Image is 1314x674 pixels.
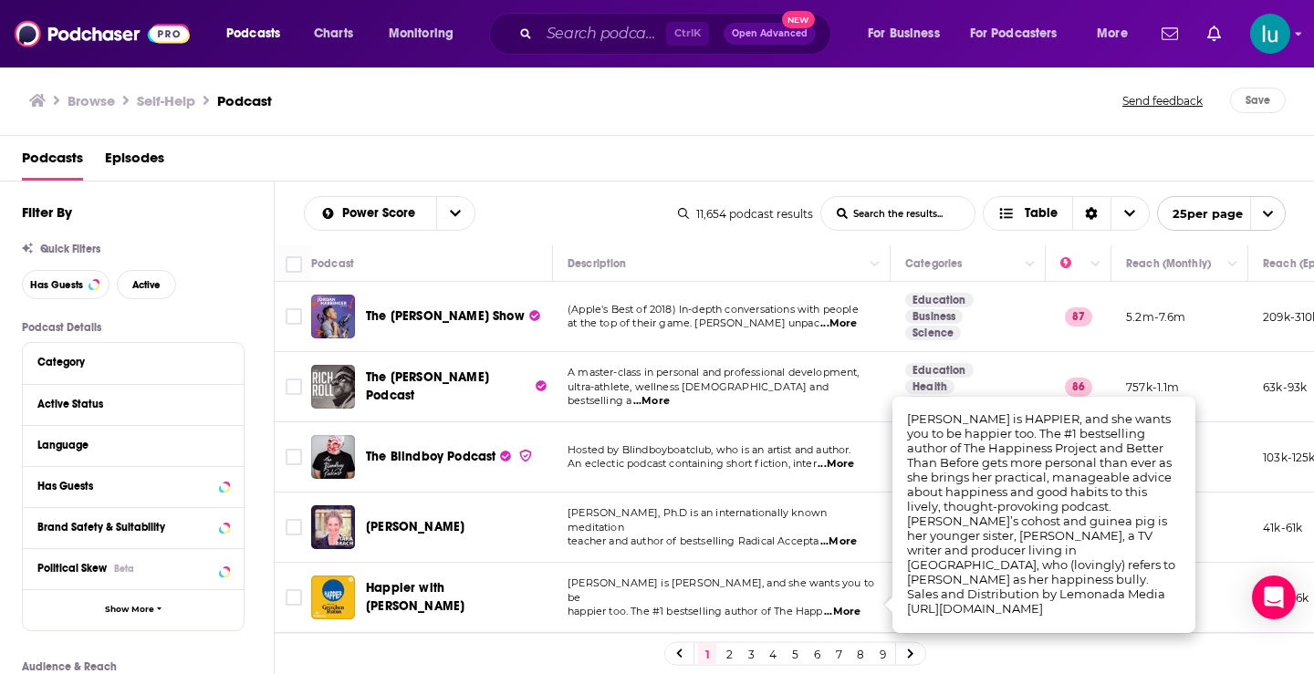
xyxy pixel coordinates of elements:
[1252,575,1296,619] div: Open Intercom Messenger
[506,13,849,55] div: Search podcasts, credits, & more...
[1222,254,1244,275] button: Column Actions
[1263,520,1302,535] p: 41k-61k
[1158,200,1243,228] span: 25 per page
[389,21,454,47] span: Monitoring
[37,480,214,493] div: Has Guests
[1084,19,1151,48] button: open menu
[568,457,817,470] span: An eclectic podcast containing short fiction, inter
[366,308,525,324] span: The [PERSON_NAME] Show
[114,563,134,575] div: Beta
[226,21,280,47] span: Podcasts
[22,203,72,221] h2: Filter By
[304,196,475,231] h2: Choose List sort
[37,356,217,368] div: Category
[851,643,870,665] a: 8
[983,196,1150,231] button: Choose View
[633,394,670,409] span: ...More
[311,505,355,549] img: Tara Brach
[311,253,354,275] div: Podcast
[366,519,464,534] span: [PERSON_NAME]
[37,439,217,451] div: Language
[568,576,874,604] span: [PERSON_NAME] is [PERSON_NAME], and she wants you to be
[820,316,857,331] span: ...More
[818,457,854,472] span: ...More
[366,580,464,614] span: Happier with [PERSON_NAME]
[905,253,962,275] div: Categories
[855,19,963,48] button: open menu
[1019,254,1041,275] button: Column Actions
[742,643,760,665] a: 3
[366,368,547,405] a: The [PERSON_NAME] Podcast
[137,92,195,109] h1: Self-Help
[1025,207,1058,220] span: Table
[311,435,355,479] a: The Blindboy Podcast
[1200,18,1228,49] a: Show notifications dropdown
[720,643,738,665] a: 2
[905,326,961,340] a: Science
[286,378,302,395] span: Toggle select row
[907,411,1175,616] span: [PERSON_NAME] is HAPPIER, and she wants you to be happier too. The #1 bestselling author of The H...
[1126,379,1180,395] p: 757k-1.1m
[37,474,229,497] button: Has Guests
[37,350,229,373] button: Category
[782,11,815,28] span: New
[37,515,229,538] button: Brand Safety & Suitability
[22,270,109,299] button: Has Guests
[105,143,164,181] a: Episodes
[376,19,477,48] button: open menu
[1117,88,1208,113] button: Send feedback
[305,207,436,220] button: open menu
[37,521,214,534] div: Brand Safety & Suitability
[829,643,848,665] a: 7
[217,92,272,109] h3: Podcast
[873,643,892,665] a: 9
[808,643,826,665] a: 6
[366,518,464,536] a: [PERSON_NAME]
[568,366,860,378] span: A master-class in personal and professional development,
[1154,18,1185,49] a: Show notifications dropdown
[366,449,495,464] span: The Blindboy Podcast
[22,143,83,181] span: Podcasts
[40,243,100,255] span: Quick Filters
[666,22,709,46] span: Ctrl K
[1065,307,1092,326] p: 87
[905,363,974,378] a: Education
[286,308,302,325] span: Toggle select row
[568,506,827,534] span: [PERSON_NAME], Ph.D is an internationally known meditation
[568,303,859,316] span: (Apple's Best of 2018) In-depth conversations with people
[1085,254,1107,275] button: Column Actions
[732,29,808,38] span: Open Advanced
[311,295,355,338] img: The Jordan Harbinger Show
[678,207,813,221] div: 11,654 podcast results
[905,293,974,307] a: Education
[1263,379,1307,395] p: 63k-93k
[311,365,355,409] a: The Rich Roll Podcast
[1230,88,1286,113] button: Save
[724,23,816,45] button: Open AdvancedNew
[958,19,1084,48] button: open menu
[314,21,353,47] span: Charts
[68,92,115,109] a: Browse
[105,605,154,615] span: Show More
[311,575,355,619] img: Happier with Gretchen Rubin
[286,519,302,535] span: Toggle select row
[302,19,364,48] a: Charts
[786,643,804,665] a: 5
[15,16,190,51] img: Podchaser - Follow, Share and Rate Podcasts
[1250,14,1290,54] span: Logged in as lusodano
[342,207,422,220] span: Power Score
[568,380,829,408] span: ultra-athlete, wellness [DEMOGRAPHIC_DATA] and bestselling a
[37,433,229,456] button: Language
[117,270,176,299] button: Active
[1072,197,1111,230] div: Sort Direction
[1060,253,1086,275] div: Power Score
[22,660,245,673] p: Audience & Reach
[905,379,954,394] a: Health
[366,369,489,403] span: The [PERSON_NAME] Podcast
[1250,14,1290,54] button: Show profile menu
[568,534,819,547] span: teacher and author of bestselling Radical Accepta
